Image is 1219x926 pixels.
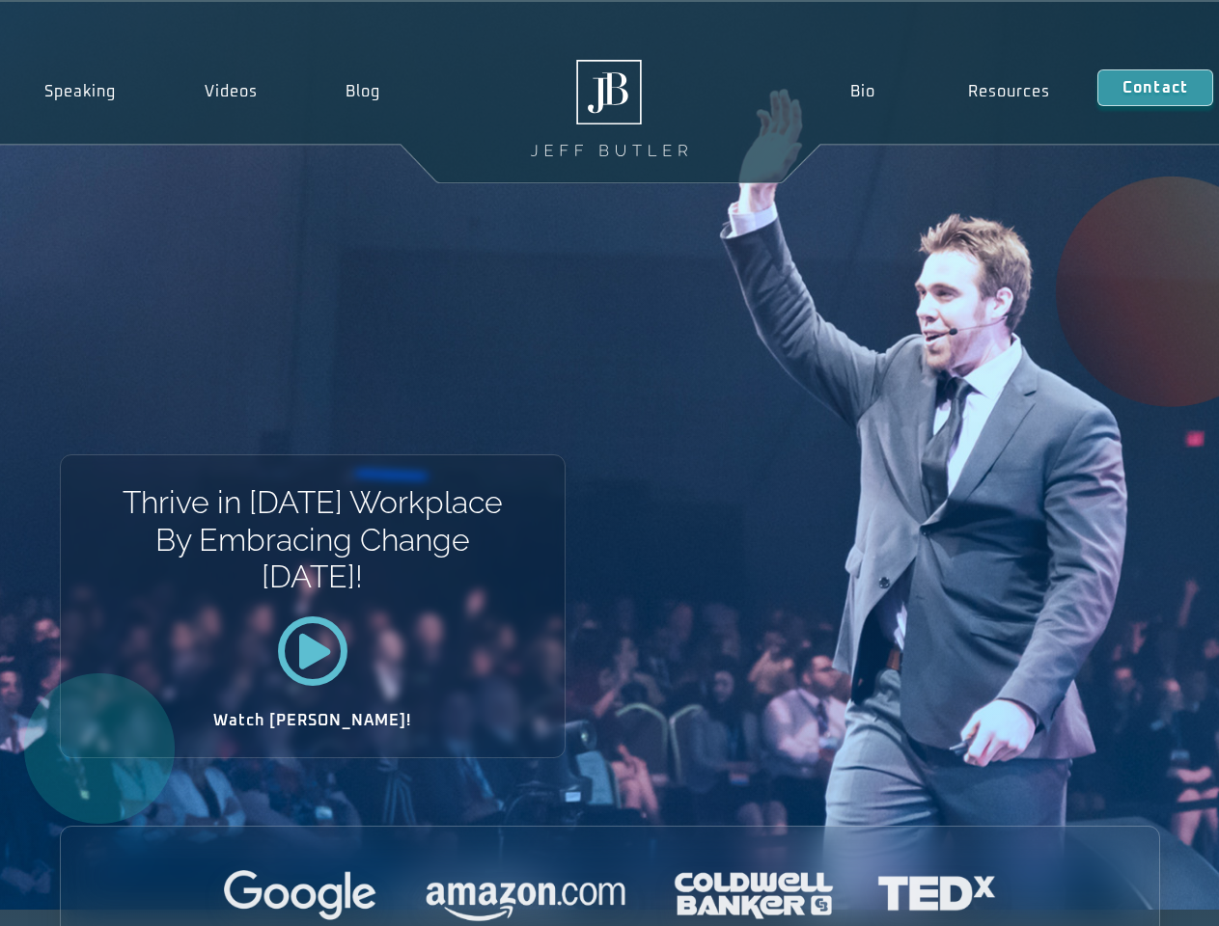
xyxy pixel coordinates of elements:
span: Contact [1122,80,1188,95]
h2: Watch [PERSON_NAME]! [128,713,497,728]
a: Blog [301,69,425,114]
a: Bio [803,69,922,114]
a: Videos [160,69,302,114]
a: Resources [922,69,1097,114]
nav: Menu [803,69,1096,114]
a: Contact [1097,69,1213,106]
h1: Thrive in [DATE] Workplace By Embracing Change [DATE]! [121,484,504,595]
